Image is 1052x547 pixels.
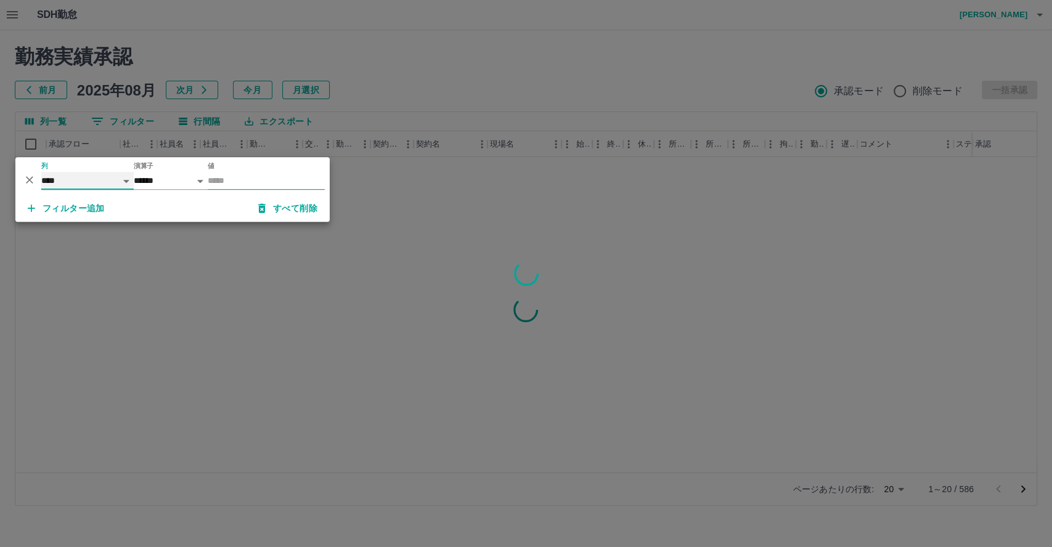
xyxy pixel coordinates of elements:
[20,171,39,189] button: 削除
[248,197,327,219] button: すべて削除
[208,161,214,171] label: 値
[134,161,153,171] label: 演算子
[41,161,48,171] label: 列
[18,197,115,219] button: フィルター追加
